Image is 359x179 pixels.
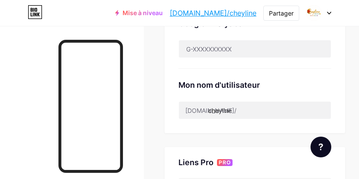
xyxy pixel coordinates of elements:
[170,9,256,17] font: [DOMAIN_NAME]/cheyline
[179,40,331,58] input: G-XXXXXXXXXX
[185,107,236,114] font: [DOMAIN_NAME]/
[179,102,331,119] input: nom d'utilisateur
[306,5,322,21] img: Cheyline Naturo
[170,8,256,18] a: [DOMAIN_NAME]/cheyline
[123,9,163,16] font: Mise à niveau
[269,10,294,17] font: Partager
[219,159,231,166] font: PRO
[178,80,260,89] font: Mon nom d'utilisateur
[178,158,213,167] font: Liens Pro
